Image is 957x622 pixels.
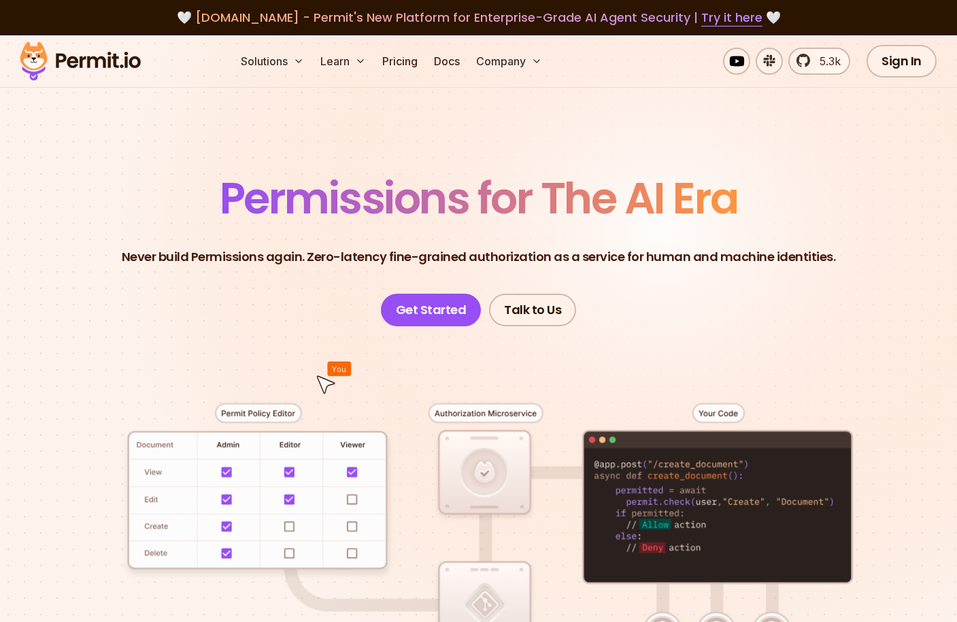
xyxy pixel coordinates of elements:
[701,9,762,27] a: Try it here
[235,48,309,75] button: Solutions
[811,53,841,69] span: 5.3k
[14,38,147,84] img: Permit logo
[381,294,482,326] a: Get Started
[489,294,576,326] a: Talk to Us
[867,45,937,77] a: Sign In
[315,48,371,75] button: Learn
[220,168,738,228] span: Permissions for The AI Era
[429,48,465,75] a: Docs
[122,247,836,266] p: Never build Permissions again. Zero-latency fine-grained authorization as a service for human and...
[33,8,924,27] div: 🤍 🤍
[788,48,850,75] a: 5.3k
[471,48,548,75] button: Company
[195,9,762,26] span: [DOMAIN_NAME] - Permit's New Platform for Enterprise-Grade AI Agent Security |
[377,48,423,75] a: Pricing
